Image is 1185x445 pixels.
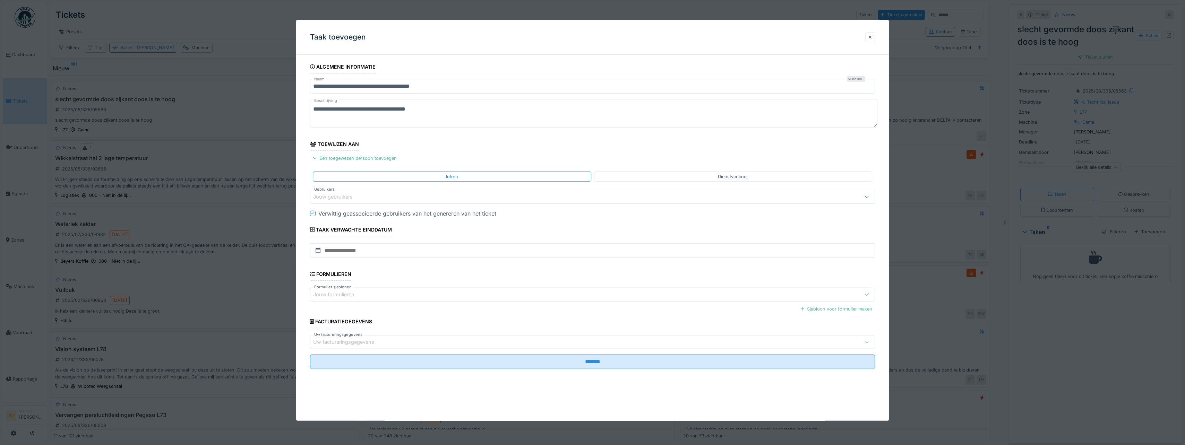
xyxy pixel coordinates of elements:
[718,173,748,180] div: Dienstverlener
[310,225,392,236] div: Taak verwachte einddatum
[798,304,875,314] div: Sjabloon voor formulier maken
[310,139,359,151] div: Toewijzen aan
[318,209,496,218] div: Verwittig geassocieerde gebruikers van het genereren van het ticket
[310,62,376,73] div: Algemene informatie
[310,316,372,328] div: Facturatiegegevens
[313,332,364,338] label: Uw factureringsgegevens
[313,193,362,201] div: Jouw gebruikers
[313,96,338,105] label: Beschrijving
[313,338,384,346] div: Uw factureringsgegevens
[847,76,865,82] div: Verplicht
[446,173,458,180] div: Intern
[313,284,353,290] label: Formulier sjablonen
[310,154,400,163] div: Een toegewezen persoon toevoegen
[313,76,326,82] label: Naam
[310,33,366,42] h3: Taak toevoegen
[313,186,336,192] label: Gebruikers
[313,291,364,298] div: Jouw formulieren
[310,269,351,281] div: Formulieren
